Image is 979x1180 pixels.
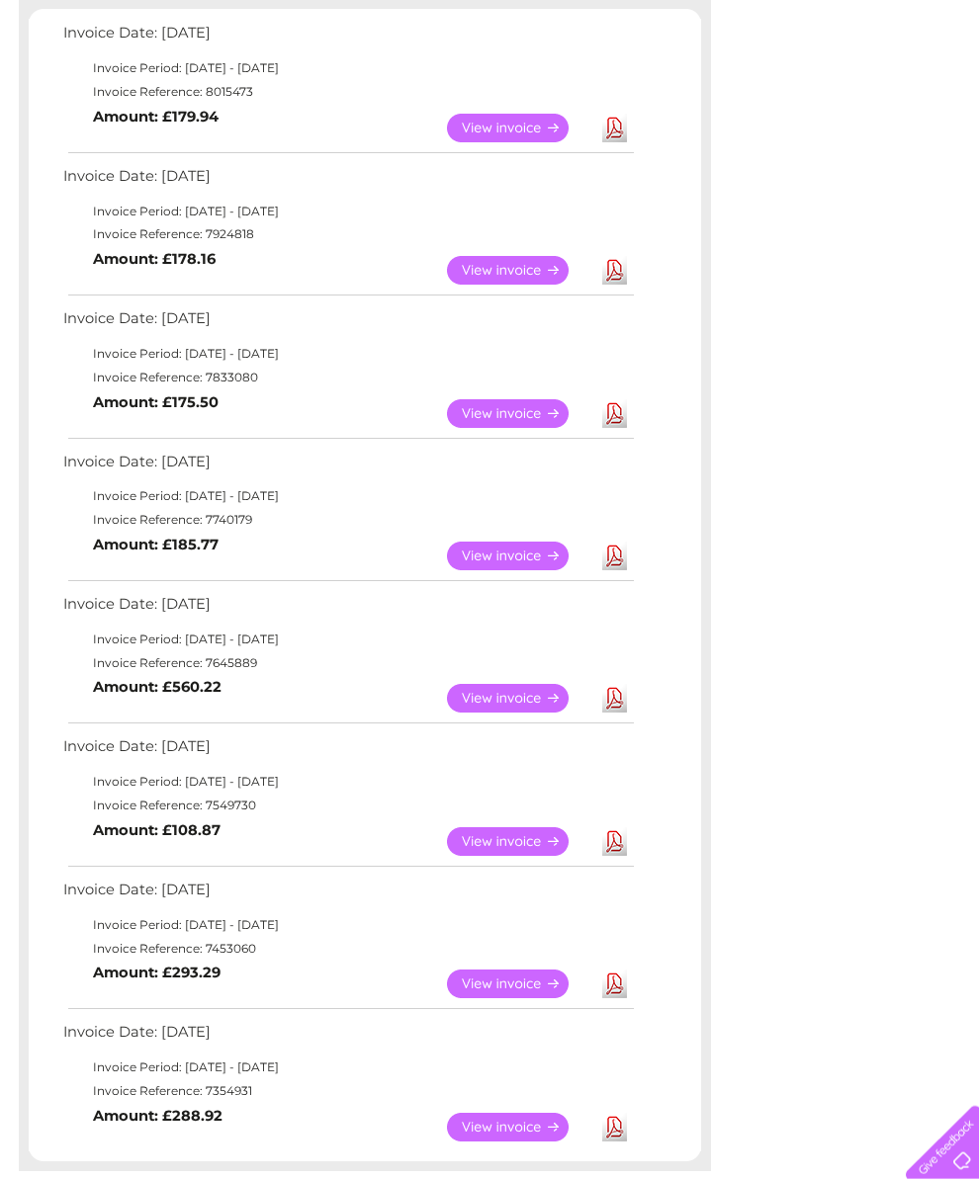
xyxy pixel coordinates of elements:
[58,508,637,532] td: Invoice Reference: 7740179
[58,20,637,56] td: Invoice Date: [DATE]
[93,393,219,411] b: Amount: £175.50
[736,84,795,99] a: Telecoms
[807,84,836,99] a: Blog
[93,678,222,696] b: Amount: £560.22
[58,877,637,913] td: Invoice Date: [DATE]
[93,108,219,126] b: Amount: £179.94
[35,51,135,112] img: logo.png
[602,399,627,428] a: Download
[914,84,960,99] a: Log out
[631,84,668,99] a: Water
[606,10,743,35] a: 0333 014 3131
[58,651,637,675] td: Invoice Reference: 7645889
[58,913,637,937] td: Invoice Period: [DATE] - [DATE]
[58,1019,637,1055] td: Invoice Date: [DATE]
[58,733,637,770] td: Invoice Date: [DATE]
[58,200,637,223] td: Invoice Period: [DATE] - [DATE]
[93,1107,222,1125] b: Amount: £288.92
[602,827,627,856] a: Download
[447,542,592,570] a: View
[447,827,592,856] a: View
[58,56,637,80] td: Invoice Period: [DATE] - [DATE]
[58,449,637,485] td: Invoice Date: [DATE]
[447,399,592,428] a: View
[58,305,637,342] td: Invoice Date: [DATE]
[24,11,958,96] div: Clear Business is a trading name of Verastar Limited (registered in [GEOGRAPHIC_DATA] No. 3667643...
[93,250,216,268] b: Amount: £178.16
[58,366,637,389] td: Invoice Reference: 7833080
[602,684,627,713] a: Download
[58,342,637,366] td: Invoice Period: [DATE] - [DATE]
[447,1113,592,1141] a: View
[58,770,637,794] td: Invoice Period: [DATE] - [DATE]
[447,969,592,998] a: View
[680,84,724,99] a: Energy
[602,1113,627,1141] a: Download
[58,484,637,508] td: Invoice Period: [DATE] - [DATE]
[447,684,592,713] a: View
[58,222,637,246] td: Invoice Reference: 7924818
[847,84,896,99] a: Contact
[602,114,627,142] a: Download
[58,628,637,651] td: Invoice Period: [DATE] - [DATE]
[602,256,627,285] a: Download
[58,80,637,104] td: Invoice Reference: 8015473
[93,821,221,839] b: Amount: £108.87
[93,964,221,981] b: Amount: £293.29
[58,937,637,961] td: Invoice Reference: 7453060
[447,256,592,285] a: View
[58,163,637,200] td: Invoice Date: [DATE]
[58,591,637,628] td: Invoice Date: [DATE]
[58,1079,637,1103] td: Invoice Reference: 7354931
[58,794,637,817] td: Invoice Reference: 7549730
[93,536,219,553] b: Amount: £185.77
[447,114,592,142] a: View
[602,542,627,570] a: Download
[58,1055,637,1079] td: Invoice Period: [DATE] - [DATE]
[602,969,627,998] a: Download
